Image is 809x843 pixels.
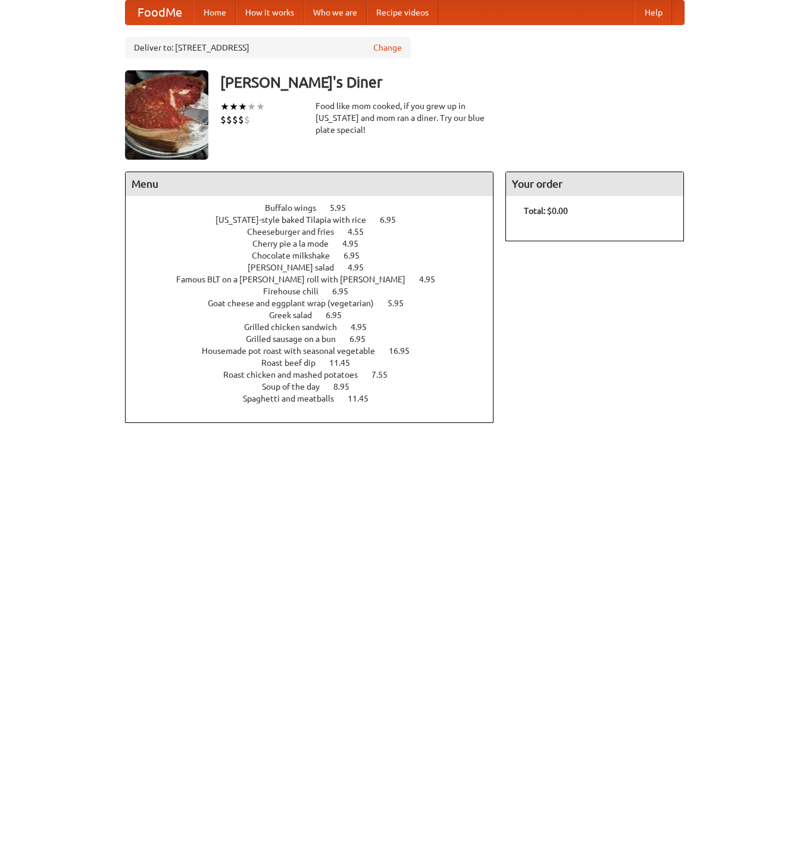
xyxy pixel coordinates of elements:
[125,70,208,160] img: angular.jpg
[229,100,238,113] li: ★
[326,310,354,320] span: 6.95
[247,100,256,113] li: ★
[262,382,371,391] a: Soup of the day 8.95
[215,215,418,225] a: [US_STATE]-style baked Tilapia with rice 6.95
[304,1,367,24] a: Who we are
[125,37,411,58] div: Deliver to: [STREET_ADDRESS]
[263,287,370,296] a: Firehouse chili 6.95
[419,275,447,284] span: 4.95
[247,227,346,237] span: Cheeseburger and fries
[215,215,378,225] span: [US_STATE]-style baked Tilapia with rice
[348,227,376,237] span: 4.55
[330,203,358,213] span: 5.95
[265,203,328,213] span: Buffalo wings
[223,370,410,379] a: Roast chicken and mashed potatoes 7.55
[236,1,304,24] a: How it works
[380,215,408,225] span: 6.95
[202,346,432,356] a: Housemade pot roast with seasonal vegetable 16.95
[349,334,377,344] span: 6.95
[126,1,194,24] a: FoodMe
[252,251,342,260] span: Chocolate milkshake
[238,113,244,126] li: $
[126,172,493,196] h4: Menu
[223,370,370,379] span: Roast chicken and mashed potatoes
[248,263,346,272] span: [PERSON_NAME] salad
[246,334,348,344] span: Grilled sausage on a bun
[238,100,247,113] li: ★
[329,358,362,368] span: 11.45
[244,322,349,332] span: Grilled chicken sandwich
[246,334,388,344] a: Grilled sausage on a bun 6.95
[176,275,417,284] span: Famous BLT on a [PERSON_NAME] roll with [PERSON_NAME]
[333,382,361,391] span: 8.95
[194,1,236,24] a: Home
[342,239,370,248] span: 4.95
[261,358,327,368] span: Roast beef dip
[252,239,380,248] a: Cherry pie a la mode 4.95
[524,206,568,216] b: Total: $0.00
[332,287,360,296] span: 6.95
[265,203,368,213] a: Buffalo wings 5.95
[506,172,683,196] h4: Your order
[348,394,380,403] span: 11.45
[367,1,438,24] a: Recipe videos
[635,1,672,24] a: Help
[252,239,341,248] span: Cherry pie a la mode
[261,358,372,368] a: Roast beef dip 11.45
[243,394,391,403] a: Spaghetti and meatballs 11.45
[208,298,426,308] a: Goat cheese and eggplant wrap (vegetarian) 5.95
[348,263,376,272] span: 4.95
[243,394,346,403] span: Spaghetti and meatballs
[373,42,402,54] a: Change
[269,310,364,320] a: Greek salad 6.95
[244,322,389,332] a: Grilled chicken sandwich 4.95
[220,100,229,113] li: ★
[269,310,324,320] span: Greek salad
[316,100,494,136] div: Food like mom cooked, if you grew up in [US_STATE] and mom ran a diner. Try our blue plate special!
[208,298,386,308] span: Goat cheese and eggplant wrap (vegetarian)
[232,113,238,126] li: $
[262,382,332,391] span: Soup of the day
[371,370,399,379] span: 7.55
[263,287,330,296] span: Firehouse chili
[202,346,387,356] span: Housemade pot roast with seasonal vegetable
[248,263,386,272] a: [PERSON_NAME] salad 4.95
[220,70,685,94] h3: [PERSON_NAME]'s Diner
[389,346,421,356] span: 16.95
[343,251,371,260] span: 6.95
[220,113,226,126] li: $
[256,100,265,113] li: ★
[247,227,386,237] a: Cheeseburger and fries 4.55
[351,322,379,332] span: 4.95
[244,113,250,126] li: $
[388,298,416,308] span: 5.95
[252,251,382,260] a: Chocolate milkshake 6.95
[176,275,457,284] a: Famous BLT on a [PERSON_NAME] roll with [PERSON_NAME] 4.95
[226,113,232,126] li: $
